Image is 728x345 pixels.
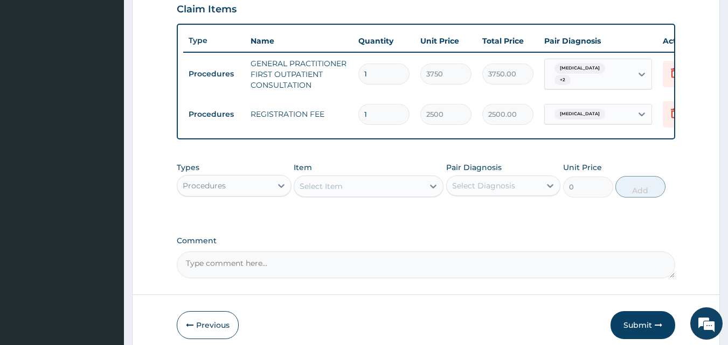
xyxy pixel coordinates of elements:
h3: Claim Items [177,4,237,16]
div: Chat with us now [56,60,181,74]
label: Item [294,162,312,173]
button: Add [615,176,665,198]
div: Minimize live chat window [177,5,203,31]
td: Procedures [183,104,245,124]
span: + 2 [554,75,571,86]
span: [MEDICAL_DATA] [554,109,605,119]
th: Pair Diagnosis [539,30,657,52]
span: We're online! [63,104,149,213]
textarea: Type your message and hit 'Enter' [5,230,205,268]
td: REGISTRATION FEE [245,103,353,125]
div: Select Item [300,181,343,192]
th: Unit Price [415,30,477,52]
td: Procedures [183,64,245,84]
td: GENERAL PRACTITIONER FIRST OUTPATIENT CONSULTATION [245,53,353,96]
th: Quantity [353,30,415,52]
label: Pair Diagnosis [446,162,502,173]
label: Unit Price [563,162,602,173]
button: Previous [177,311,239,339]
th: Name [245,30,353,52]
th: Total Price [477,30,539,52]
th: Actions [657,30,711,52]
span: [MEDICAL_DATA] [554,63,605,74]
label: Types [177,163,199,172]
th: Type [183,31,245,51]
div: Select Diagnosis [452,180,515,191]
img: d_794563401_company_1708531726252_794563401 [20,54,44,81]
div: Procedures [183,180,226,191]
label: Comment [177,236,676,245]
button: Submit [611,311,675,339]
